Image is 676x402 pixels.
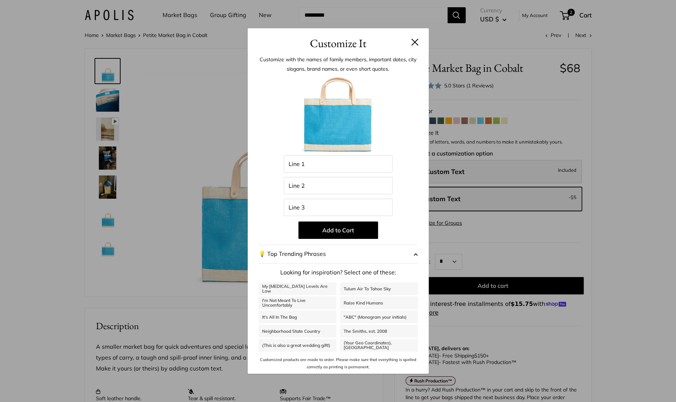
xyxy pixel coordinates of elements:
img: 1_APOLIS-COBALT-035-CUST.jpg [298,75,378,155]
a: Neighborhood State Country [259,325,336,337]
p: Customize with the names of family members, important dates, city slogans, brand names, or even s... [259,55,418,74]
a: (This is also a great wedding gift!) [259,339,336,352]
button: 💡 Top Trending Phrases [259,245,418,264]
a: (Your Geo Coordinates), [GEOGRAPHIC_DATA] [340,339,418,352]
a: Tulum Air To Tahoe Sky [340,282,418,295]
button: Add to Cart [298,221,378,239]
a: "ABC" (Monogram your initials) [340,311,418,323]
a: I'm Not Meant To Live Uncomfortably [259,297,336,309]
p: Looking for inspiration? Select one of these: [259,267,418,278]
a: My [MEDICAL_DATA] Levels Are Low [259,282,336,295]
a: The Smiths, est. 2008 [340,325,418,337]
a: It's All In The Bag [259,311,336,323]
p: Customized products are made to order. Please make sure that everything is spelled correctly as p... [259,356,418,371]
a: Raise Kind Humans [340,297,418,309]
h3: Customize It [259,35,418,52]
